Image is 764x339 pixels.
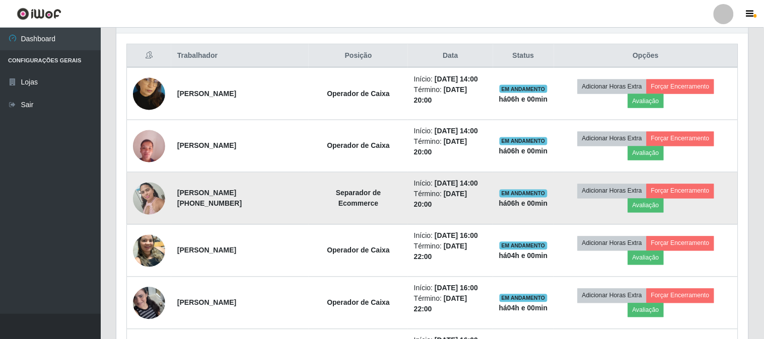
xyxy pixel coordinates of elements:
th: Opções [554,44,738,68]
time: [DATE] 16:00 [435,232,478,240]
time: [DATE] 14:00 [435,75,478,83]
time: [DATE] 16:00 [435,284,478,292]
button: Adicionar Horas Extra [578,289,647,303]
button: Avaliação [628,146,664,160]
th: Trabalhador [171,44,309,68]
button: Forçar Encerramento [647,184,714,198]
li: Término: [414,294,487,315]
li: Término: [414,189,487,210]
li: Início: [414,74,487,84]
li: Início: [414,126,487,137]
button: Forçar Encerramento [647,289,714,303]
button: Adicionar Horas Extra [578,79,647,94]
time: [DATE] 14:00 [435,180,478,188]
strong: há 06 h e 00 min [499,147,548,155]
strong: há 04 h e 00 min [499,304,548,312]
li: Término: [414,241,487,263]
li: Início: [414,231,487,241]
button: Adicionar Horas Extra [578,132,647,146]
strong: [PERSON_NAME] [177,299,236,307]
span: EM ANDAMENTO [500,85,547,93]
li: Término: [414,84,487,106]
span: EM ANDAMENTO [500,294,547,302]
button: Forçar Encerramento [647,79,714,94]
img: 1702328329487.jpeg [133,177,165,220]
button: Avaliação [628,251,664,265]
th: Data [408,44,493,68]
strong: [PERSON_NAME] [177,90,236,98]
button: Adicionar Horas Extra [578,184,647,198]
img: 1747411787126.jpeg [133,275,165,332]
span: EM ANDAMENTO [500,137,547,145]
img: CoreUI Logo [17,8,61,20]
strong: [PERSON_NAME] [177,246,236,255]
img: 1748286329941.jpeg [133,125,165,167]
button: Avaliação [628,303,664,317]
span: EM ANDAMENTO [500,242,547,250]
button: Forçar Encerramento [647,132,714,146]
strong: Operador de Caixa [327,299,390,307]
strong: Operador de Caixa [327,90,390,98]
img: 1755557460272.jpeg [133,65,165,123]
strong: [PERSON_NAME] [177,142,236,150]
img: 1745102593554.jpeg [133,229,165,272]
button: Forçar Encerramento [647,236,714,250]
th: Status [493,44,554,68]
button: Avaliação [628,94,664,108]
strong: [PERSON_NAME] [PHONE_NUMBER] [177,189,242,208]
strong: há 06 h e 00 min [499,200,548,208]
th: Posição [309,44,408,68]
strong: Separador de Ecommerce [336,189,381,208]
strong: há 04 h e 00 min [499,252,548,260]
li: Início: [414,283,487,294]
span: EM ANDAMENTO [500,190,547,198]
button: Adicionar Horas Extra [578,236,647,250]
time: [DATE] 14:00 [435,127,478,135]
strong: Operador de Caixa [327,142,390,150]
button: Avaliação [628,199,664,213]
li: Início: [414,179,487,189]
strong: Operador de Caixa [327,246,390,255]
li: Término: [414,137,487,158]
strong: há 06 h e 00 min [499,95,548,103]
